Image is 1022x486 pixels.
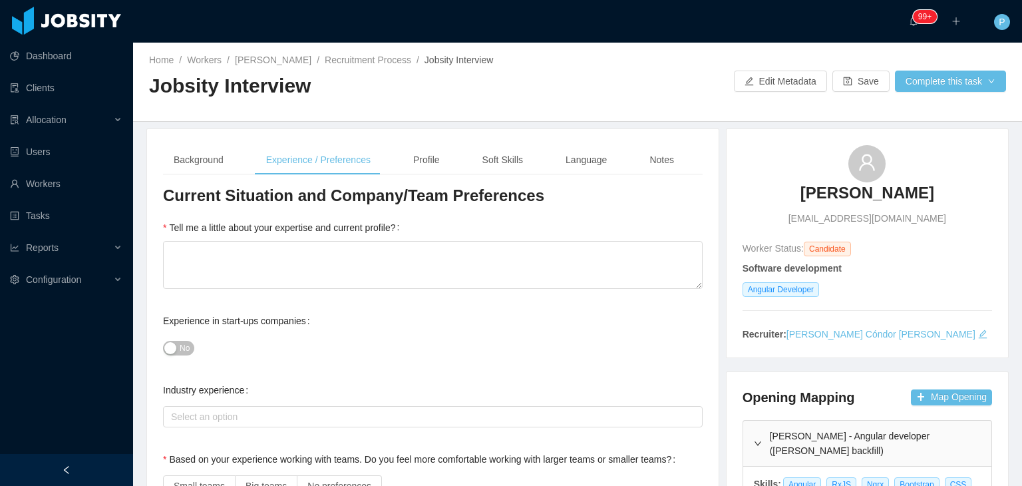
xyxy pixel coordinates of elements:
i: icon: line-chart [10,243,19,252]
div: icon: right[PERSON_NAME] - Angular developer ([PERSON_NAME] backfill) [743,421,991,466]
textarea: Tell me a little about your expertise and current profile? [163,241,703,290]
span: P [999,14,1005,30]
button: Experience in start-ups companies [163,341,194,356]
div: Experience / Preferences [255,145,381,175]
i: icon: edit [978,330,987,339]
h4: Opening Mapping [743,388,855,407]
a: [PERSON_NAME] [235,55,311,65]
span: Angular Developer [743,282,819,297]
a: icon: userWorkers [10,170,122,197]
a: Workers [187,55,222,65]
label: Tell me a little about your expertise and current profile? [163,222,405,233]
h2: Jobsity Interview [149,73,578,100]
strong: Software development [743,263,842,274]
i: icon: user [858,153,876,172]
span: [EMAIL_ADDRESS][DOMAIN_NAME] [788,212,946,226]
h3: Current Situation and Company/Team Preferences [163,185,703,206]
i: icon: solution [10,115,19,124]
strong: Recruiter: [743,329,786,340]
a: icon: robotUsers [10,138,122,165]
a: Recruitment Process [325,55,411,65]
div: Select an option [171,410,689,423]
a: [PERSON_NAME] [800,182,934,212]
span: Candidate [804,242,851,256]
label: Experience in start-ups companies [163,316,315,326]
h3: [PERSON_NAME] [800,182,934,204]
div: Notes [639,145,685,175]
i: icon: bell [909,17,918,26]
button: icon: plusMap Opening [911,389,992,405]
div: Profile [403,145,450,175]
div: Background [163,145,234,175]
span: Jobsity Interview [425,55,493,65]
label: Industry experience [163,385,254,395]
a: Home [149,55,174,65]
span: / [179,55,182,65]
button: icon: saveSave [832,71,890,92]
i: icon: right [754,439,762,447]
i: icon: plus [951,17,961,26]
button: icon: editEdit Metadata [734,71,827,92]
span: / [227,55,230,65]
div: Language [555,145,617,175]
div: Soft Skills [472,145,534,175]
sup: 1722 [913,10,937,23]
span: Configuration [26,274,81,285]
input: Industry experience [167,409,174,425]
span: No [180,342,190,355]
button: Complete this taskicon: down [895,71,1006,92]
span: Worker Status: [743,243,804,254]
a: icon: auditClients [10,75,122,101]
span: Allocation [26,115,67,125]
label: Based on your experience working with teams. Do you feel more comfortable working with larger tea... [163,454,681,465]
a: icon: profileTasks [10,202,122,229]
span: / [417,55,419,65]
span: / [317,55,319,65]
a: [PERSON_NAME] Cóndor [PERSON_NAME] [786,329,975,340]
i: icon: setting [10,275,19,284]
a: icon: pie-chartDashboard [10,43,122,69]
span: Reports [26,242,59,253]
